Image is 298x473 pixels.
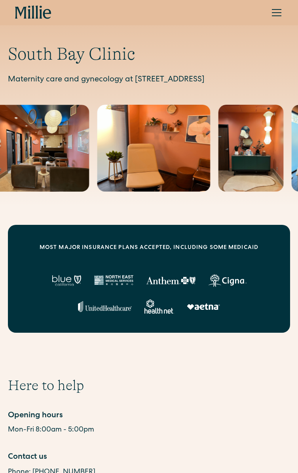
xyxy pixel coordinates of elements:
[78,301,132,312] img: United Healthcare logo
[8,377,290,394] h2: Here to help
[8,451,264,463] div: Contact us
[8,410,264,422] div: Opening hours
[8,44,290,64] h1: South Bay Clinic
[8,425,264,435] div: Mon-Fri 8:00am - 5:00pm
[52,275,81,286] img: Blue California logo
[267,3,283,22] div: menu
[146,277,196,285] img: Anthem Logo
[94,275,133,286] img: North East Medical Services logo
[187,303,220,310] img: Aetna logo
[208,274,247,287] img: Cigna logo
[8,74,290,86] p: Maternity care and gynecology at [STREET_ADDRESS]
[40,244,258,252] div: MOST MAJOR INSURANCE PLANS ACCEPTED, INCLUDING some MEDICAID
[144,300,174,314] img: Healthnet logo
[15,6,51,20] a: home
